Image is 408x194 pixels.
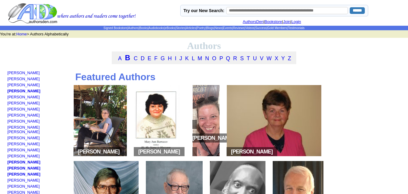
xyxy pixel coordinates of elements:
a: [PERSON_NAME] [8,71,40,75]
a: space[PERSON_NAME]space [225,153,323,158]
a: Join [283,19,291,24]
a: [PERSON_NAME] [8,154,40,158]
img: space [228,150,231,153]
a: [PERSON_NAME] [8,172,40,176]
img: space [120,150,123,153]
img: shim.gif [8,87,9,89]
a: Bookstore [265,19,282,24]
a: J [179,55,182,61]
a: U [253,55,257,61]
a: [PERSON_NAME] [8,166,40,170]
img: shim.gif [8,182,9,184]
font: Authors [187,40,221,51]
a: [PERSON_NAME] [8,77,40,81]
img: shim.gif [8,176,9,178]
img: shim.gif [8,75,9,77]
a: Q [226,55,230,61]
a: space[PERSON_NAME]space [132,153,188,158]
a: [PERSON_NAME] [8,136,40,140]
img: shim.gif [8,93,9,95]
a: D [141,55,145,61]
img: space [192,150,195,153]
a: Blogs [206,26,214,30]
a: Authors [128,26,138,30]
a: M [198,55,202,61]
a: E [148,55,151,61]
img: shim.gif [8,164,9,166]
a: [PERSON_NAME] [8,160,40,164]
a: N [205,55,209,61]
a: [PERSON_NAME] [8,142,40,146]
a: K [185,55,189,61]
a: [PERSON_NAME] [8,101,40,105]
img: shim.gif [8,123,9,125]
a: P [219,55,223,61]
a: Signed Bookstore [103,26,127,30]
span: [PERSON_NAME] [134,147,185,156]
a: [PERSON_NAME] [8,119,40,123]
span: [PERSON_NAME] [73,147,124,156]
img: shim.gif [8,111,9,113]
b: Featured Authors [75,71,156,82]
img: shim.gif [8,152,9,154]
a: Reviews [233,26,244,30]
font: | | | [243,19,306,24]
img: space [180,150,183,153]
img: shim.gif [8,189,9,190]
a: A [118,55,121,61]
a: Y [281,55,285,61]
a: [PERSON_NAME] [8,148,40,152]
a: C [134,55,138,61]
a: Videos [245,26,254,30]
a: [PERSON_NAME] [PERSON_NAME] [8,125,40,134]
a: Testimonials [288,26,304,30]
a: eBooks [165,26,175,30]
a: AuthorsDen [243,19,264,24]
a: Home [16,32,27,36]
a: B [125,54,130,62]
a: Poetry [197,26,206,30]
span: [PERSON_NAME] [192,120,234,156]
a: News [215,26,222,30]
a: T [247,55,250,61]
a: Books [139,26,148,30]
a: Events [223,26,232,30]
a: R [233,55,237,61]
img: space [135,150,138,153]
img: shim.gif [8,170,9,172]
a: F [154,55,158,61]
img: shim.gif [8,146,9,148]
a: L [192,55,194,61]
img: shim.gif [8,140,9,142]
a: [PERSON_NAME] [8,178,40,182]
img: shim.gif [8,105,9,107]
img: shim.gif [8,134,9,136]
img: shim.gif [8,81,9,83]
img: space [194,123,197,126]
a: V [260,55,264,61]
a: Z [288,55,291,61]
a: Gold Members [267,26,287,30]
img: logo.gif [8,3,136,24]
a: Success [255,26,267,30]
a: Login [291,19,301,24]
img: space [75,150,78,153]
a: [PERSON_NAME] [8,184,40,189]
img: shim.gif [8,158,9,160]
a: Audiobooks [149,26,164,30]
a: H [168,55,172,61]
a: X [275,55,278,61]
a: [PERSON_NAME] [8,95,40,99]
label: Try our New Search: [184,8,224,13]
a: Stories [176,26,185,30]
span: [PERSON_NAME] [226,147,277,156]
a: I [175,55,176,61]
a: O [212,55,216,61]
a: G [161,55,165,61]
a: [PERSON_NAME] [8,113,40,117]
a: [PERSON_NAME] [8,89,40,93]
span: | | | | | | | | | | | | | | | [103,26,304,30]
img: space [273,150,276,153]
a: [PERSON_NAME] [8,107,40,111]
img: shim.gif [8,99,9,101]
